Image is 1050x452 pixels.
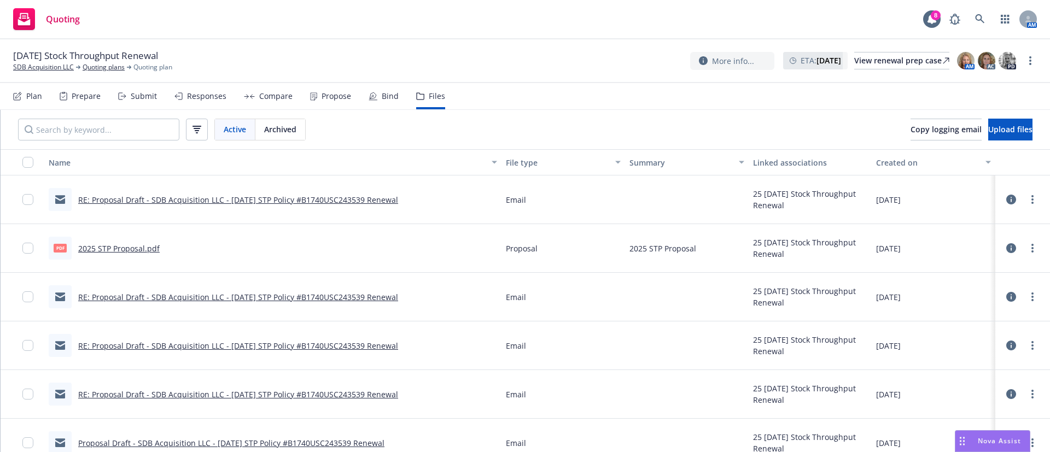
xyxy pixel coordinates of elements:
[506,291,526,303] span: Email
[9,4,84,34] a: Quoting
[625,149,749,175] button: Summary
[876,389,901,400] span: [DATE]
[54,244,67,252] span: pdf
[801,55,841,66] span: ETA :
[854,52,949,69] a: View renewal prep case
[506,157,609,168] div: File type
[955,431,969,451] div: Drag to move
[1026,242,1039,255] a: more
[1026,193,1039,206] a: more
[876,291,901,303] span: [DATE]
[1026,436,1039,449] a: more
[78,292,398,302] a: RE: Proposal Draft - SDB Acquisition LLC - [DATE] STP Policy #B1740USC243539 Renewal
[988,124,1032,134] span: Upload files
[429,92,445,101] div: Files
[629,243,696,254] span: 2025 STP Proposal
[506,194,526,206] span: Email
[957,52,975,69] img: photo
[22,389,33,400] input: Toggle Row Selected
[78,341,398,351] a: RE: Proposal Draft - SDB Acquisition LLC - [DATE] STP Policy #B1740USC243539 Renewal
[78,243,160,254] a: 2025 STP Proposal.pdf
[753,334,868,357] div: 25 [DATE] Stock Throughput Renewal
[931,10,941,20] div: 8
[876,340,901,351] span: [DATE]
[131,92,157,101] div: Submit
[133,62,172,72] span: Quoting plan
[22,194,33,205] input: Toggle Row Selected
[259,92,293,101] div: Compare
[78,438,384,448] a: Proposal Draft - SDB Acquisition LLC - [DATE] STP Policy #B1740USC243539 Renewal
[994,8,1016,30] a: Switch app
[978,436,1021,445] span: Nova Assist
[753,157,868,168] div: Linked associations
[911,124,982,134] span: Copy logging email
[13,49,158,62] span: [DATE] Stock Throughput Renewal
[1026,290,1039,303] a: more
[13,62,74,72] a: SDB Acquisition LLC
[749,149,872,175] button: Linked associations
[876,157,979,168] div: Created on
[44,149,501,175] button: Name
[506,340,526,351] span: Email
[22,157,33,168] input: Select all
[944,8,966,30] a: Report a Bug
[911,119,982,140] button: Copy logging email
[506,389,526,400] span: Email
[18,119,179,140] input: Search by keyword...
[1026,339,1039,352] a: more
[1026,388,1039,401] a: more
[49,157,485,168] div: Name
[506,243,538,254] span: Proposal
[876,243,901,254] span: [DATE]
[816,55,841,66] strong: [DATE]
[753,237,868,260] div: 25 [DATE] Stock Throughput Renewal
[72,92,101,101] div: Prepare
[187,92,226,101] div: Responses
[876,437,901,449] span: [DATE]
[999,52,1016,69] img: photo
[753,188,868,211] div: 25 [DATE] Stock Throughput Renewal
[78,389,398,400] a: RE: Proposal Draft - SDB Acquisition LLC - [DATE] STP Policy #B1740USC243539 Renewal
[26,92,42,101] div: Plan
[22,291,33,302] input: Toggle Row Selected
[22,243,33,254] input: Toggle Row Selected
[988,119,1032,140] button: Upload files
[264,124,296,135] span: Archived
[224,124,246,135] span: Active
[322,92,351,101] div: Propose
[753,285,868,308] div: 25 [DATE] Stock Throughput Renewal
[46,15,80,24] span: Quoting
[876,194,901,206] span: [DATE]
[22,340,33,351] input: Toggle Row Selected
[955,430,1030,452] button: Nova Assist
[78,195,398,205] a: RE: Proposal Draft - SDB Acquisition LLC - [DATE] STP Policy #B1740USC243539 Renewal
[872,149,995,175] button: Created on
[712,55,754,67] span: More info...
[501,149,625,175] button: File type
[978,52,995,69] img: photo
[969,8,991,30] a: Search
[22,437,33,448] input: Toggle Row Selected
[753,383,868,406] div: 25 [DATE] Stock Throughput Renewal
[83,62,125,72] a: Quoting plans
[382,92,399,101] div: Bind
[506,437,526,449] span: Email
[690,52,774,70] button: More info...
[629,157,732,168] div: Summary
[1024,54,1037,67] a: more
